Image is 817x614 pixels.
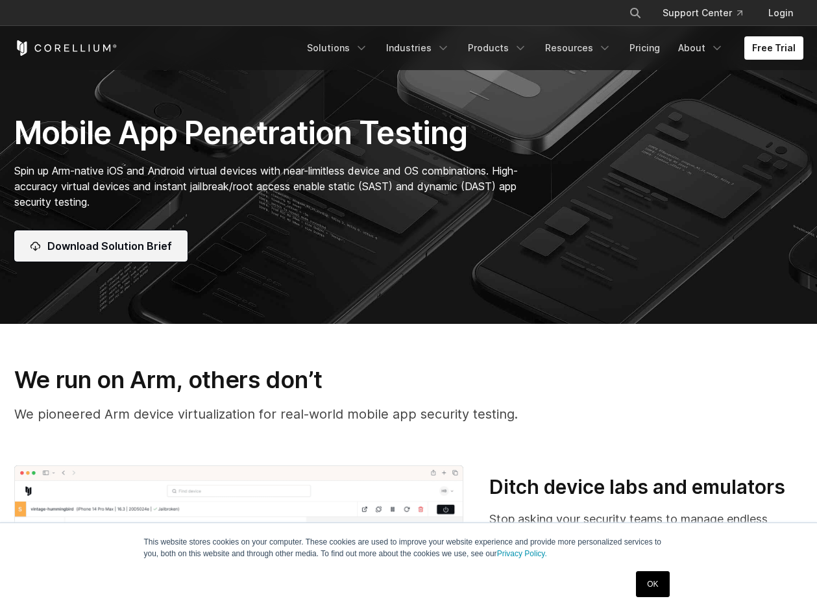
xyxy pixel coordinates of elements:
a: Pricing [622,36,668,60]
span: Download Solution Brief [47,238,172,254]
a: Industries [378,36,457,60]
span: Spin up Arm-native iOS and Android virtual devices with near-limitless device and OS combinations... [14,164,518,208]
p: We pioneered Arm device virtualization for real-world mobile app security testing. [14,404,803,424]
a: Support Center [652,1,753,25]
div: Navigation Menu [613,1,803,25]
a: Solutions [299,36,376,60]
a: Resources [537,36,619,60]
p: Stop asking your security teams to manage endless physical device and OS combinations. [489,510,803,545]
a: Products [460,36,535,60]
a: About [670,36,731,60]
div: Navigation Menu [299,36,803,60]
a: Privacy Policy. [497,549,547,558]
a: OK [636,571,669,597]
button: Search [624,1,647,25]
h3: We run on Arm, others don’t [14,365,803,394]
h1: Mobile App Penetration Testing [14,114,531,153]
a: Login [758,1,803,25]
h3: Ditch device labs and emulators [489,475,803,500]
a: Free Trial [744,36,803,60]
p: This website stores cookies on your computer. These cookies are used to improve your website expe... [144,536,674,559]
a: Download Solution Brief [14,230,188,262]
a: Corellium Home [14,40,117,56]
